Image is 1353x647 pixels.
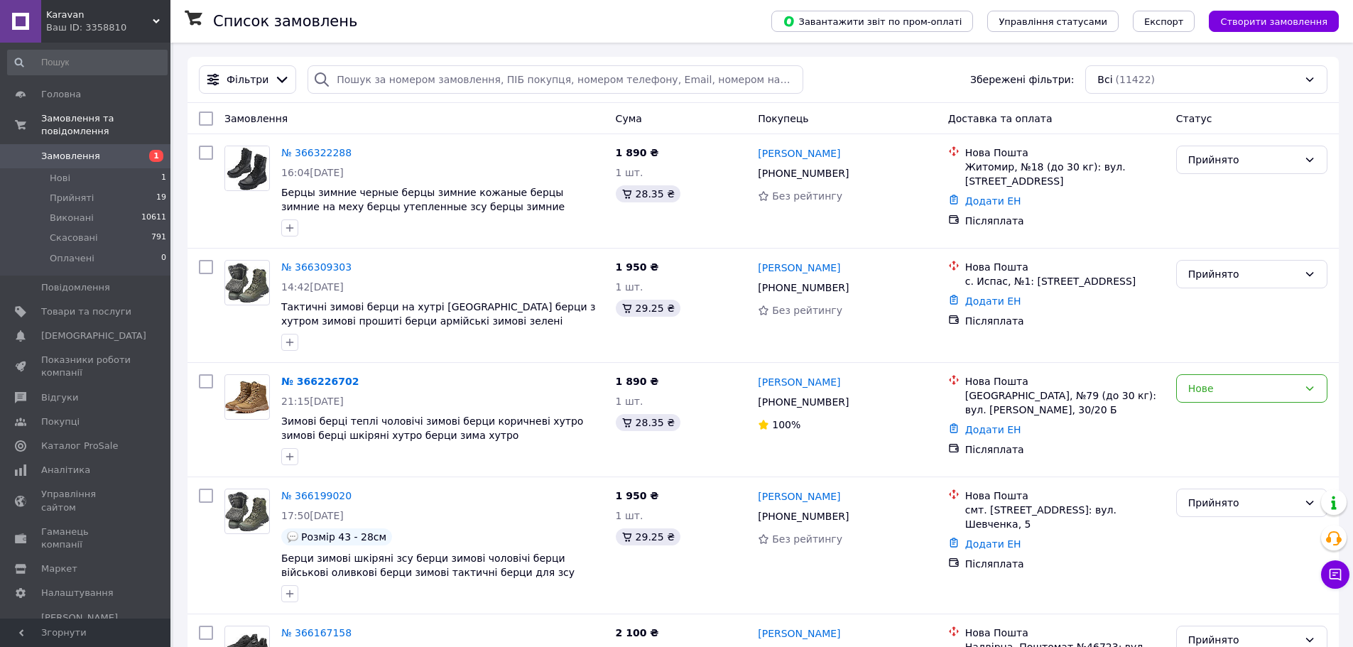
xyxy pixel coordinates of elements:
span: Без рейтингу [772,190,842,202]
div: Нове [1188,381,1298,396]
span: Каталог ProSale [41,440,118,452]
span: Скасовані [50,232,98,244]
span: Створити замовлення [1220,16,1327,27]
span: Розмір 43 - 28см [301,531,386,543]
a: Фото товару [224,260,270,305]
span: Управління статусами [999,16,1107,27]
div: 28.35 ₴ [616,414,680,431]
a: № 366309303 [281,261,352,273]
span: Гаманець компанії [41,526,131,551]
span: Повідомлення [41,281,110,294]
div: Післяплата [965,557,1165,571]
a: Додати ЕН [965,295,1021,307]
span: 2 100 ₴ [616,627,659,638]
input: Пошук [7,50,168,75]
div: [PHONE_NUMBER] [755,506,852,526]
span: 1 шт. [616,167,643,178]
a: Зимові берці теплі чоловічі зимові берци коричневі хутро зимові берці шкіряні хутро берци зима хутро [281,415,583,441]
img: Фото товару [226,146,268,190]
span: 1 [161,172,166,185]
div: [PHONE_NUMBER] [755,278,852,298]
div: 28.35 ₴ [616,185,680,202]
span: Фільтри [227,72,268,87]
span: 19 [156,192,166,205]
span: 1 950 ₴ [616,261,659,273]
a: Додати ЕН [965,424,1021,435]
img: :speech_balloon: [287,531,298,543]
span: 100% [772,419,800,430]
a: Берцы зимние черные берцы зимние кожаные берцы зимние на меху берцы утепленные зсу берцы зимние м... [281,187,565,227]
div: Ваш ID: 3358810 [46,21,170,34]
span: Показники роботи компанії [41,354,131,379]
span: 1 шт. [616,281,643,293]
a: Створити замовлення [1195,15,1339,26]
a: [PERSON_NAME] [758,261,840,275]
span: Відгуки [41,391,78,404]
a: № 366199020 [281,490,352,501]
div: Житомир, №18 (до 30 кг): вул. [STREET_ADDRESS] [965,160,1165,188]
div: Прийнято [1188,266,1298,282]
span: Без рейтингу [772,533,842,545]
span: Оплачені [50,252,94,265]
span: Cума [616,113,642,124]
img: Фото товару [225,491,269,532]
a: [PERSON_NAME] [758,626,840,641]
a: № 366167158 [281,627,352,638]
span: 1 890 ₴ [616,376,659,387]
span: Нові [50,172,70,185]
span: Замовлення [224,113,288,124]
span: Завантажити звіт по пром-оплаті [783,15,962,28]
a: [PERSON_NAME] [758,146,840,161]
span: Налаштування [41,587,114,599]
span: 1 [149,150,163,162]
div: Післяплата [965,314,1165,328]
span: Всі [1097,72,1112,87]
a: № 366322288 [281,147,352,158]
div: [PHONE_NUMBER] [755,392,852,412]
a: Фото товару [224,146,270,191]
input: Пошук за номером замовлення, ПІБ покупця, номером телефону, Email, номером накладної [308,65,803,94]
div: 29.25 ₴ [616,528,680,545]
a: Додати ЕН [965,195,1021,207]
span: Аналітика [41,464,90,477]
div: Нова Пошта [965,374,1165,388]
a: Берци зимові шкіряні зсу берци зимові чоловічі берци військові оливкові берци зимові тактичні бер... [281,553,575,578]
div: Нова Пошта [965,146,1165,160]
span: 1 шт. [616,510,643,521]
span: Доставка та оплата [948,113,1053,124]
a: Фото товару [224,374,270,420]
a: Додати ЕН [965,538,1021,550]
span: 16:04[DATE] [281,167,344,178]
span: 17:50[DATE] [281,510,344,521]
span: Експорт [1144,16,1184,27]
span: Покупець [758,113,808,124]
button: Завантажити звіт по пром-оплаті [771,11,973,32]
a: Фото товару [224,489,270,534]
span: Статус [1176,113,1212,124]
div: с. Испас, №1: [STREET_ADDRESS] [965,274,1165,288]
span: Прийняті [50,192,94,205]
a: Тактичні зимові берци на хутрі [GEOGRAPHIC_DATA] берци з хутром зимові прошиті берци армійські зи... [281,301,595,327]
span: 0 [161,252,166,265]
div: [PHONE_NUMBER] [755,163,852,183]
span: (11422) [1116,74,1155,85]
div: Нова Пошта [965,626,1165,640]
span: Маркет [41,562,77,575]
img: Фото товару [225,381,269,413]
div: Післяплата [965,442,1165,457]
div: Післяплата [965,214,1165,228]
span: Збережені фільтри: [970,72,1074,87]
span: 1 шт. [616,396,643,407]
div: смт. [STREET_ADDRESS]: вул. Шевченка, 5 [965,503,1165,531]
img: Фото товару [225,263,269,303]
div: Прийнято [1188,152,1298,168]
span: Замовлення [41,150,100,163]
span: Karavan [46,9,153,21]
span: Управління сайтом [41,488,131,513]
span: 1 950 ₴ [616,490,659,501]
button: Експорт [1133,11,1195,32]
